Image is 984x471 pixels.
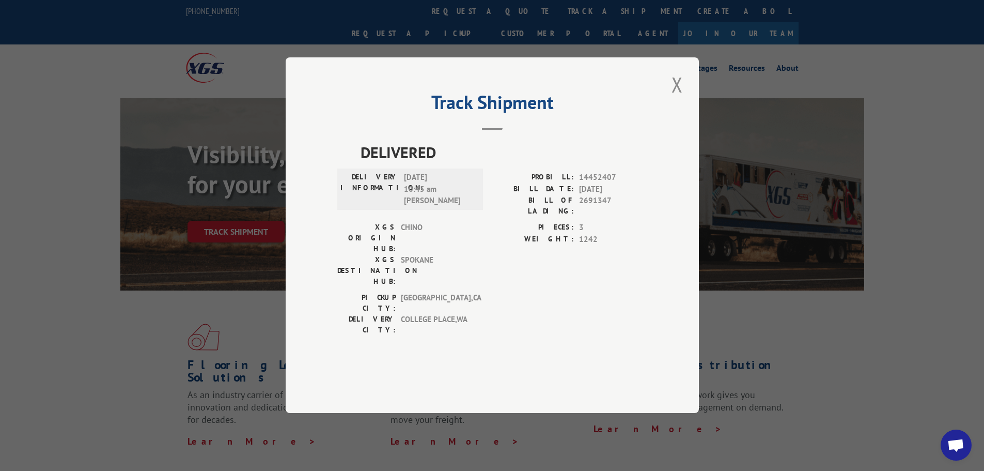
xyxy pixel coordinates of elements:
[579,195,647,217] span: 2691347
[340,172,399,207] label: DELIVERY INFORMATION:
[492,184,574,195] label: BILL DATE:
[337,95,647,115] h2: Track Shipment
[579,172,647,184] span: 14452407
[401,293,471,314] span: [GEOGRAPHIC_DATA] , CA
[668,70,686,99] button: Close modal
[941,430,972,461] a: Open chat
[337,222,396,255] label: XGS ORIGIN HUB:
[492,172,574,184] label: PROBILL:
[404,172,474,207] span: [DATE] 10:45 am [PERSON_NAME]
[337,293,396,314] label: PICKUP CITY:
[401,222,471,255] span: CHINO
[579,222,647,234] span: 3
[492,195,574,217] label: BILL OF LADING:
[492,222,574,234] label: PIECES:
[401,255,471,287] span: SPOKANE
[337,314,396,336] label: DELIVERY CITY:
[579,184,647,195] span: [DATE]
[401,314,471,336] span: COLLEGE PLACE , WA
[492,234,574,246] label: WEIGHT:
[337,255,396,287] label: XGS DESTINATION HUB:
[579,234,647,246] span: 1242
[361,141,647,164] span: DELIVERED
